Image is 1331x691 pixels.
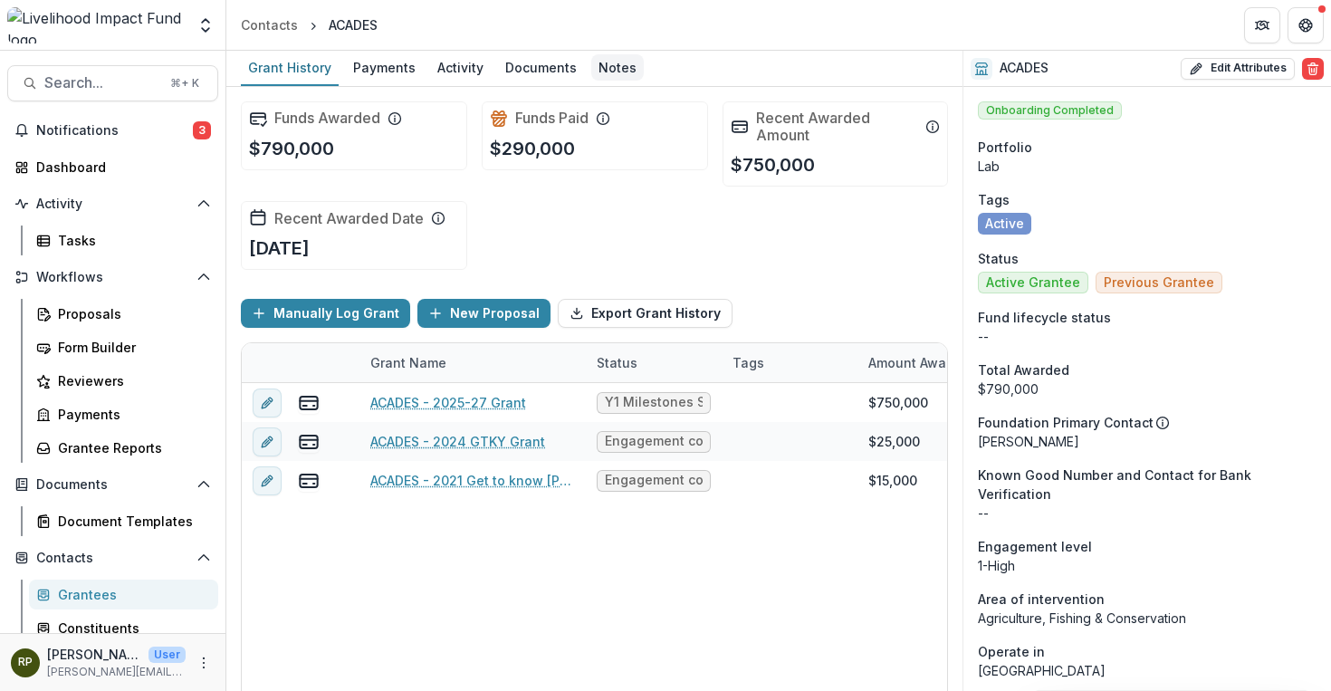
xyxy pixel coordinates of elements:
[36,551,189,566] span: Contacts
[329,15,378,34] div: ACADES
[47,664,186,680] p: [PERSON_NAME][EMAIL_ADDRESS][DOMAIN_NAME]
[193,652,215,674] button: More
[44,74,159,91] span: Search...
[36,197,189,212] span: Activity
[868,471,917,490] div: $15,000
[7,7,186,43] img: Livelihood Impact Fund logo
[29,613,218,643] a: Constituents
[58,231,204,250] div: Tasks
[7,263,218,292] button: Open Workflows
[605,434,703,449] span: Engagement completed
[731,151,815,178] p: $750,000
[58,304,204,323] div: Proposals
[868,393,928,412] div: $750,000
[7,189,218,218] button: Open Activity
[29,226,218,255] a: Tasks
[586,343,722,382] div: Status
[978,138,1032,157] span: Portfolio
[29,299,218,329] a: Proposals
[868,432,920,451] div: $25,000
[978,308,1111,327] span: Fund lifecycle status
[490,135,575,162] p: $290,000
[193,7,218,43] button: Open entity switcher
[978,413,1154,432] p: Foundation Primary Contact
[36,158,204,177] div: Dashboard
[498,54,584,81] div: Documents
[370,471,575,490] a: ACADES - 2021 Get to know [PERSON_NAME]
[978,379,1317,398] div: $790,000
[253,389,282,417] button: edit
[591,51,644,86] a: Notes
[978,465,1317,504] span: Known Good Number and Contact for Bank Verification
[7,152,218,182] a: Dashboard
[430,51,491,86] a: Activity
[7,116,218,145] button: Notifications3
[58,512,204,531] div: Document Templates
[7,543,218,572] button: Open Contacts
[359,353,457,372] div: Grant Name
[346,51,423,86] a: Payments
[234,12,385,38] nav: breadcrumb
[274,110,380,127] h2: Funds Awarded
[430,54,491,81] div: Activity
[722,343,857,382] div: Tags
[359,343,586,382] div: Grant Name
[1288,7,1324,43] button: Get Help
[978,190,1010,209] span: Tags
[249,135,334,162] p: $790,000
[193,121,211,139] span: 3
[978,504,1317,523] p: --
[298,431,320,453] button: view-payments
[515,110,589,127] h2: Funds Paid
[558,299,733,328] button: Export Grant History
[29,399,218,429] a: Payments
[58,371,204,390] div: Reviewers
[978,101,1122,120] span: Onboarding Completed
[7,65,218,101] button: Search...
[986,275,1080,291] span: Active Grantee
[978,642,1045,661] span: Operate in
[253,466,282,495] button: edit
[58,338,204,357] div: Form Builder
[58,585,204,604] div: Grantees
[1181,58,1295,80] button: Edit Attributes
[978,661,1317,680] p: [GEOGRAPHIC_DATA]
[7,470,218,499] button: Open Documents
[241,15,298,34] div: Contacts
[370,393,526,412] a: ACADES - 2025-27 Grant
[1000,61,1049,76] h2: ACADES
[978,537,1092,556] span: Engagement level
[756,110,919,144] h2: Recent Awarded Amount
[857,343,993,382] div: Amount Awarded
[1244,7,1280,43] button: Partners
[58,619,204,638] div: Constituents
[148,647,186,663] p: User
[591,54,644,81] div: Notes
[978,327,1317,346] p: --
[298,392,320,414] button: view-payments
[241,51,339,86] a: Grant History
[29,580,218,609] a: Grantees
[370,432,545,451] a: ACADES - 2024 GTKY Grant
[605,473,703,488] span: Engagement completed
[234,12,305,38] a: Contacts
[241,54,339,81] div: Grant History
[722,353,775,372] div: Tags
[29,332,218,362] a: Form Builder
[1302,58,1324,80] button: Delete
[36,123,193,139] span: Notifications
[249,235,310,262] p: [DATE]
[978,249,1019,268] span: Status
[241,299,410,328] button: Manually Log Grant
[253,427,282,456] button: edit
[978,590,1105,609] span: Area of intervention
[985,216,1024,232] span: Active
[605,395,703,410] span: Y1 Milestones Submitted
[586,353,648,372] div: Status
[29,506,218,536] a: Document Templates
[857,353,986,372] div: Amount Awarded
[978,432,1317,451] p: [PERSON_NAME]
[18,657,33,668] div: Rachel Proefke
